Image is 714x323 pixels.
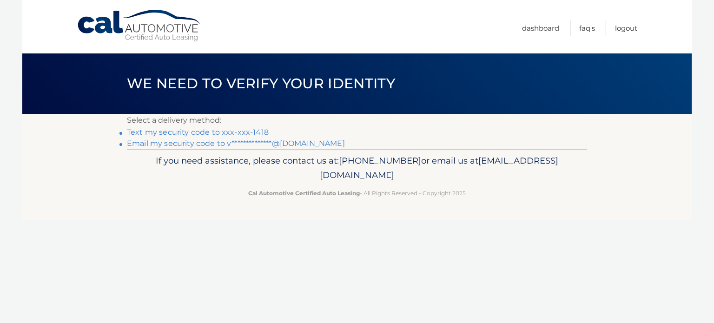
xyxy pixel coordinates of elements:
p: If you need assistance, please contact us at: or email us at [133,153,581,183]
a: Text my security code to xxx-xxx-1418 [127,128,269,137]
span: [PHONE_NUMBER] [339,155,421,166]
span: We need to verify your identity [127,75,395,92]
a: FAQ's [579,20,595,36]
p: Select a delivery method: [127,114,587,127]
strong: Cal Automotive Certified Auto Leasing [248,190,360,197]
a: Dashboard [522,20,559,36]
a: Cal Automotive [77,9,202,42]
p: - All Rights Reserved - Copyright 2025 [133,188,581,198]
a: Logout [615,20,637,36]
